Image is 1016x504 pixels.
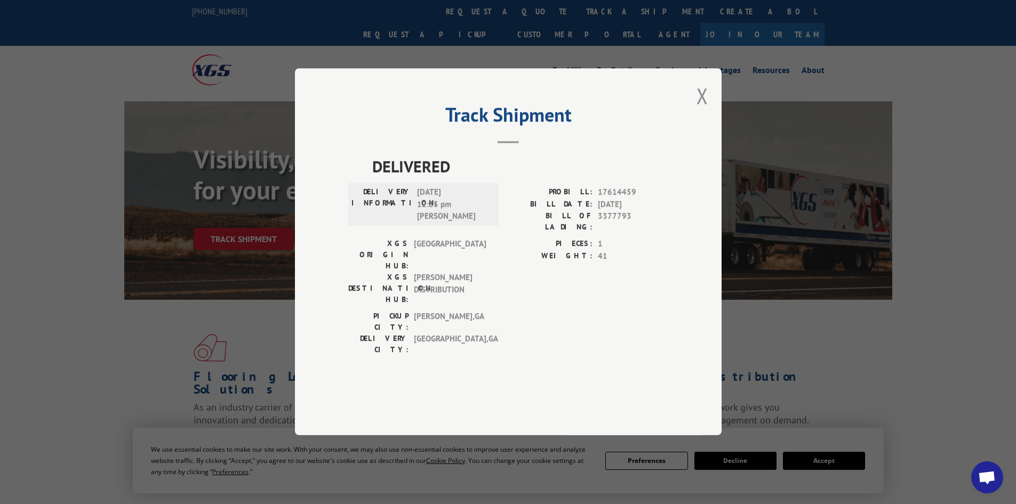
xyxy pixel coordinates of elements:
[414,333,486,356] span: [GEOGRAPHIC_DATA] , GA
[372,155,668,179] span: DELIVERED
[598,211,668,233] span: 3377793
[348,107,668,127] h2: Track Shipment
[598,238,668,251] span: 1
[508,250,593,262] label: WEIGHT:
[348,333,409,356] label: DELIVERY CITY:
[508,187,593,199] label: PROBILL:
[414,311,486,333] span: [PERSON_NAME] , GA
[598,187,668,199] span: 17614459
[348,238,409,272] label: XGS ORIGIN HUB:
[414,238,486,272] span: [GEOGRAPHIC_DATA]
[697,82,708,110] button: Close modal
[598,198,668,211] span: [DATE]
[351,187,412,223] label: DELIVERY INFORMATION:
[348,311,409,333] label: PICKUP CITY:
[598,250,668,262] span: 41
[348,272,409,306] label: XGS DESTINATION HUB:
[971,461,1003,493] div: Open chat
[508,211,593,233] label: BILL OF LADING:
[414,272,486,306] span: [PERSON_NAME] DISTRIBUTION
[508,238,593,251] label: PIECES:
[417,187,489,223] span: [DATE] 12:35 pm [PERSON_NAME]
[508,198,593,211] label: BILL DATE:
